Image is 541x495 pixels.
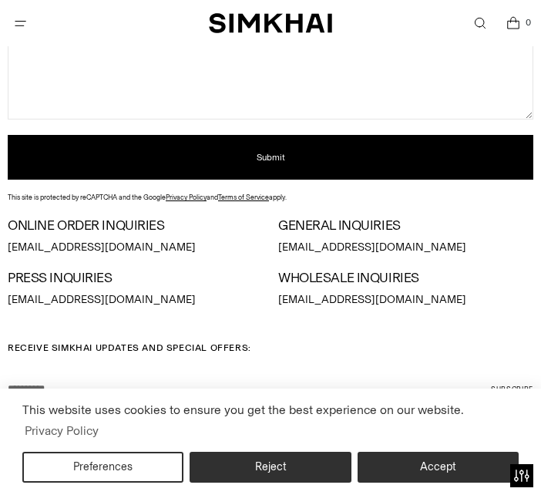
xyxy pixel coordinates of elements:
[8,218,263,233] h3: ONLINE ORDER INQUIRIES
[497,8,529,39] a: Open cart modal
[278,271,533,285] h3: WHOLESALE INQUIRIES
[5,8,36,39] button: Open menu modal
[22,402,464,417] span: This website uses cookies to ensure you get the best experience on our website.
[8,291,263,308] p: [EMAIL_ADDRESS][DOMAIN_NAME]
[8,271,263,285] h3: PRESS INQUIRIES
[8,239,263,255] p: [EMAIL_ADDRESS][DOMAIN_NAME]
[22,419,101,443] a: Privacy Policy (opens in a new tab)
[8,135,533,180] button: Submit
[278,218,533,233] h3: GENERAL INQUIRIES
[8,341,251,355] span: RECEIVE SIMKHAI UPDATES AND SPECIAL OFFERS:
[278,239,533,255] p: [EMAIL_ADDRESS][DOMAIN_NAME]
[166,193,207,201] a: Privacy Policy
[218,193,269,201] a: Terms of Service
[464,8,496,39] a: Open search modal
[22,452,183,483] button: Preferences
[521,15,535,29] span: 0
[491,370,533,409] button: Subscribe
[278,291,533,308] p: [EMAIL_ADDRESS][DOMAIN_NAME]
[8,192,533,203] div: This site is protected by reCAPTCHA and the Google and apply.
[190,452,351,483] button: Reject
[358,452,519,483] button: Accept
[209,12,332,35] a: SIMKHAI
